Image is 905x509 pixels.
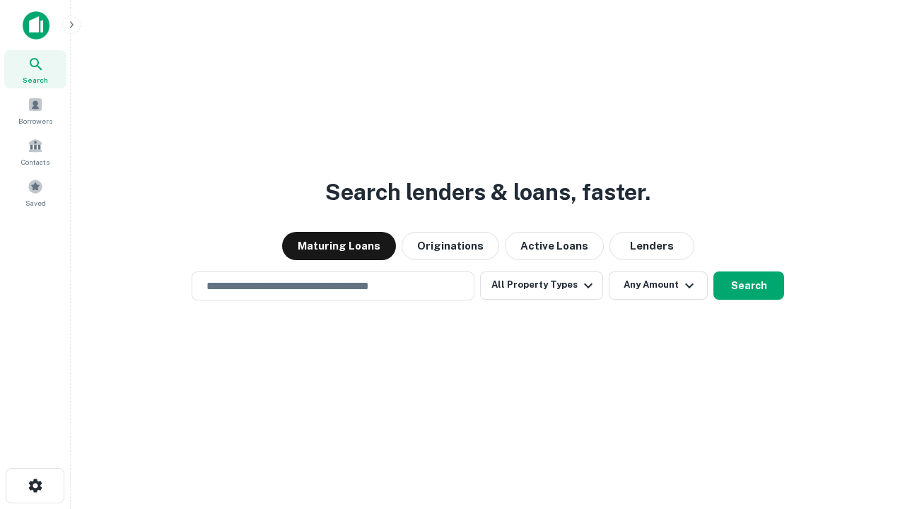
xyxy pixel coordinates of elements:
[834,396,905,464] iframe: Chat Widget
[713,271,784,300] button: Search
[505,232,604,260] button: Active Loans
[325,175,650,209] h3: Search lenders & loans, faster.
[609,232,694,260] button: Lenders
[4,173,66,211] a: Saved
[21,156,49,168] span: Contacts
[282,232,396,260] button: Maturing Loans
[4,50,66,88] a: Search
[18,115,52,127] span: Borrowers
[23,74,48,86] span: Search
[480,271,603,300] button: All Property Types
[23,11,49,40] img: capitalize-icon.png
[402,232,499,260] button: Originations
[4,132,66,170] a: Contacts
[4,91,66,129] a: Borrowers
[609,271,708,300] button: Any Amount
[25,197,46,209] span: Saved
